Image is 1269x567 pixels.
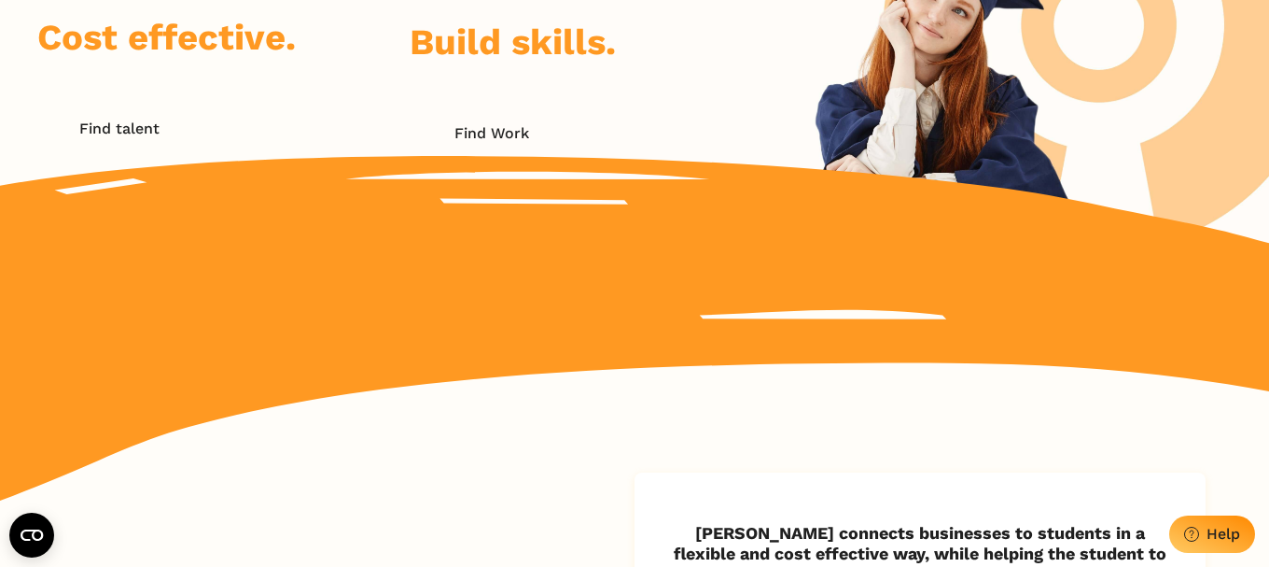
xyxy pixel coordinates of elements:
div: Help [1206,525,1240,543]
button: Open CMP widget [9,513,54,558]
button: Find talent [37,110,201,148]
button: Help [1169,516,1255,553]
div: Find talent [79,120,160,137]
span: Build skills. [410,21,616,63]
div: Find Work [454,124,529,142]
span: Cost effective. [37,16,296,58]
button: Find Work [410,115,573,152]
